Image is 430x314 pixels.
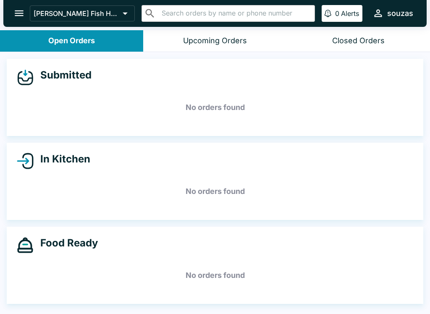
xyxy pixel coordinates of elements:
button: open drawer [8,3,30,24]
button: [PERSON_NAME] Fish House [30,5,135,21]
p: [PERSON_NAME] Fish House [34,9,119,18]
h4: Food Ready [34,237,98,249]
h4: Submitted [34,69,92,81]
h5: No orders found [17,92,413,123]
div: Upcoming Orders [183,36,247,46]
h5: No orders found [17,176,413,207]
input: Search orders by name or phone number [159,8,311,19]
button: souzas [369,4,417,22]
h5: No orders found [17,260,413,290]
p: Alerts [341,9,359,18]
p: 0 [335,9,339,18]
div: Closed Orders [332,36,385,46]
div: Open Orders [48,36,95,46]
div: souzas [387,8,413,18]
h4: In Kitchen [34,153,90,165]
